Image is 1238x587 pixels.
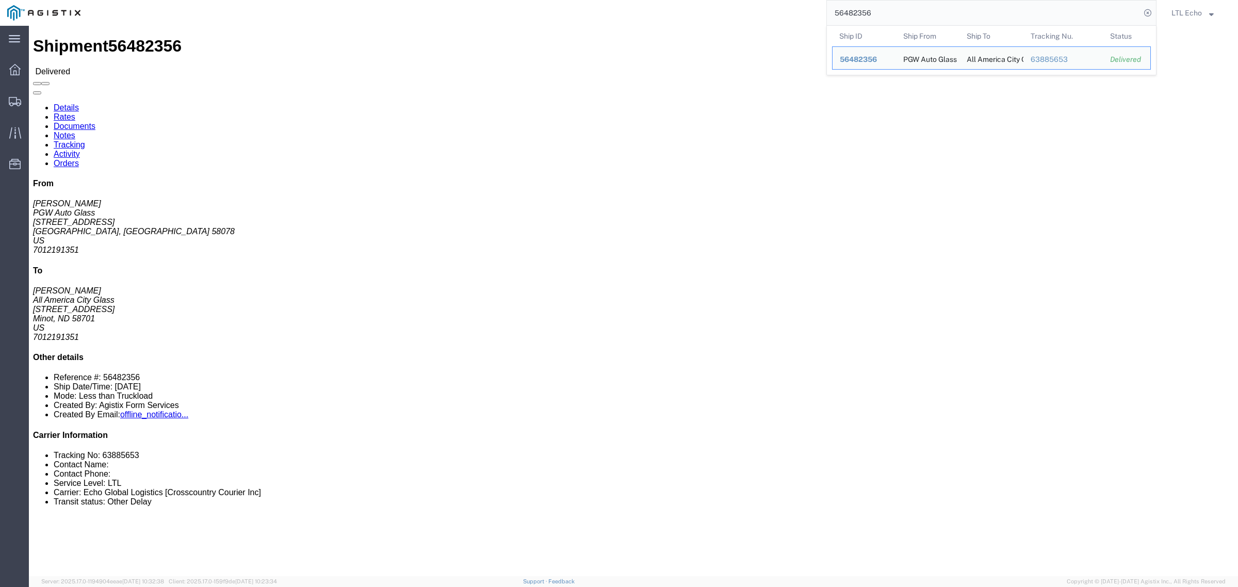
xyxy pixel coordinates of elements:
img: logo [7,5,80,21]
div: 63885653 [1031,54,1096,65]
span: Copyright © [DATE]-[DATE] Agistix Inc., All Rights Reserved [1067,577,1226,586]
button: LTL Echo [1171,7,1224,19]
span: Client: 2025.17.0-159f9de [169,578,277,584]
span: LTL Echo [1171,7,1202,19]
th: Status [1103,26,1151,46]
th: Tracking Nu. [1023,26,1103,46]
input: Search for shipment number, reference number [827,1,1141,25]
th: Ship From [896,26,960,46]
span: 56482356 [840,55,877,63]
th: Ship ID [832,26,896,46]
iframe: FS Legacy Container [29,26,1238,576]
span: [DATE] 10:23:34 [235,578,277,584]
a: Feedback [548,578,575,584]
div: All America City Glass [967,47,1016,69]
div: Delivered [1110,54,1143,65]
div: PGW Auto Glass [903,47,953,69]
th: Ship To [959,26,1023,46]
a: Support [523,578,549,584]
span: Server: 2025.17.0-1194904eeae [41,578,164,584]
table: Search Results [832,26,1156,75]
span: [DATE] 10:32:38 [122,578,164,584]
div: 56482356 [840,54,889,65]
